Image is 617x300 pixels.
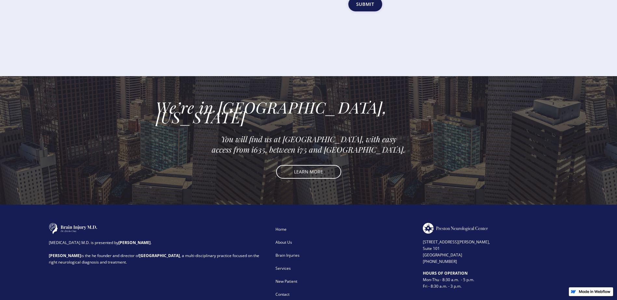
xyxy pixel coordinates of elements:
em: You will find us at [GEOGRAPHIC_DATA], with easy access from i635, between i75 and [GEOGRAPHIC_DA... [212,134,405,155]
div: Contact [275,291,414,298]
div: Mon-Thu - 8:30 a.m. - 5 p.m. Fri - 8:30 a.m. - 3 p.m. [423,270,568,290]
div: New Patient [275,278,414,285]
div: About Us [275,239,414,246]
a: About Us [272,236,418,249]
div: Home [275,226,414,233]
a: LEARN MORE [276,165,341,179]
a: Brain Injuries [272,249,418,262]
strong: HOURS OF OPERATION ‍ [423,270,468,276]
div: [MEDICAL_DATA] M.D. is presented by . is the he founder and director of , a multi-disciplinary pr... [49,234,267,266]
div: Brain Injuries [275,252,414,259]
img: Made in Webflow [579,290,610,293]
a: Services [272,262,418,275]
em: We’re in [GEOGRAPHIC_DATA], [US_STATE] [156,97,387,127]
div: Services [275,265,414,272]
div: [STREET_ADDRESS][PERSON_NAME], Suite 101 [GEOGRAPHIC_DATA] [PHONE_NUMBER] [423,234,568,265]
a: Home [272,223,418,236]
strong: [PERSON_NAME] [49,253,81,258]
strong: [GEOGRAPHIC_DATA] [139,253,180,258]
a: New Patient [272,275,418,288]
strong: [PERSON_NAME] [118,240,151,245]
